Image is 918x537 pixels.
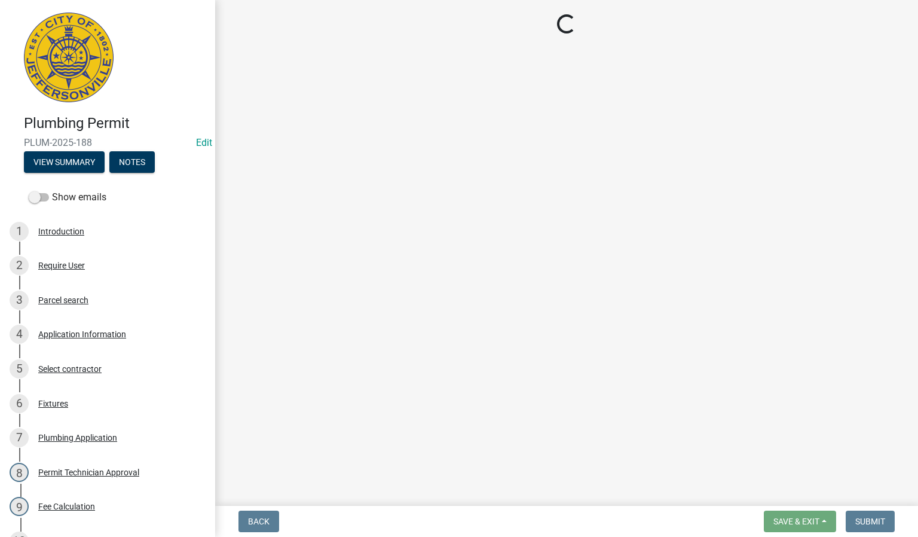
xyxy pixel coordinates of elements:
wm-modal-confirm: Summary [24,158,105,167]
div: Require User [38,261,85,270]
wm-modal-confirm: Notes [109,158,155,167]
div: Introduction [38,227,84,236]
div: Application Information [38,330,126,338]
wm-modal-confirm: Edit Application Number [196,137,212,148]
div: 1 [10,222,29,241]
div: 3 [10,291,29,310]
div: Permit Technician Approval [38,468,139,477]
div: 6 [10,394,29,413]
span: Back [248,517,270,526]
div: 7 [10,428,29,447]
span: Save & Exit [773,517,819,526]
button: Submit [846,511,895,532]
div: 5 [10,359,29,379]
div: 2 [10,256,29,275]
button: Notes [109,151,155,173]
button: Back [238,511,279,532]
div: Parcel search [38,296,88,304]
div: 9 [10,497,29,516]
img: City of Jeffersonville, Indiana [24,13,114,102]
div: 4 [10,325,29,344]
span: Submit [855,517,885,526]
div: Fee Calculation [38,502,95,511]
span: PLUM-2025-188 [24,137,191,148]
div: Plumbing Application [38,434,117,442]
div: Fixtures [38,399,68,408]
div: Select contractor [38,365,102,373]
button: View Summary [24,151,105,173]
a: Edit [196,137,212,148]
label: Show emails [29,190,106,205]
h4: Plumbing Permit [24,115,206,132]
button: Save & Exit [764,511,836,532]
div: 8 [10,463,29,482]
